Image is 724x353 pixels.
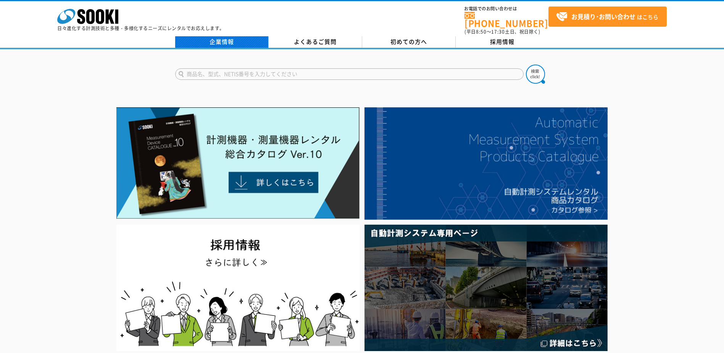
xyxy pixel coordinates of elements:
a: お見積り･お問い合わせはこちら [548,6,667,27]
span: お電話でのお問い合わせは [464,6,548,11]
img: Catalog Ver10 [116,107,360,219]
a: 採用情報 [456,36,549,48]
span: はこちら [556,11,658,23]
img: 自動計測システム専用ページ [364,225,608,351]
span: 8:50 [476,28,487,35]
a: よくあるご質問 [269,36,362,48]
p: 日々進化する計測技術と多種・多様化するニーズにレンタルでお応えします。 [57,26,224,31]
a: 初めての方へ [362,36,456,48]
a: 企業情報 [175,36,269,48]
strong: お見積り･お問い合わせ [571,12,635,21]
img: 自動計測システムカタログ [364,107,608,220]
a: [PHONE_NUMBER] [464,12,548,28]
span: 17:30 [491,28,505,35]
input: 商品名、型式、NETIS番号を入力してください [175,68,524,80]
span: (平日 ～ 土日、祝日除く) [464,28,540,35]
img: btn_search.png [526,65,545,84]
img: SOOKI recruit [116,225,360,351]
span: 初めての方へ [390,37,427,46]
